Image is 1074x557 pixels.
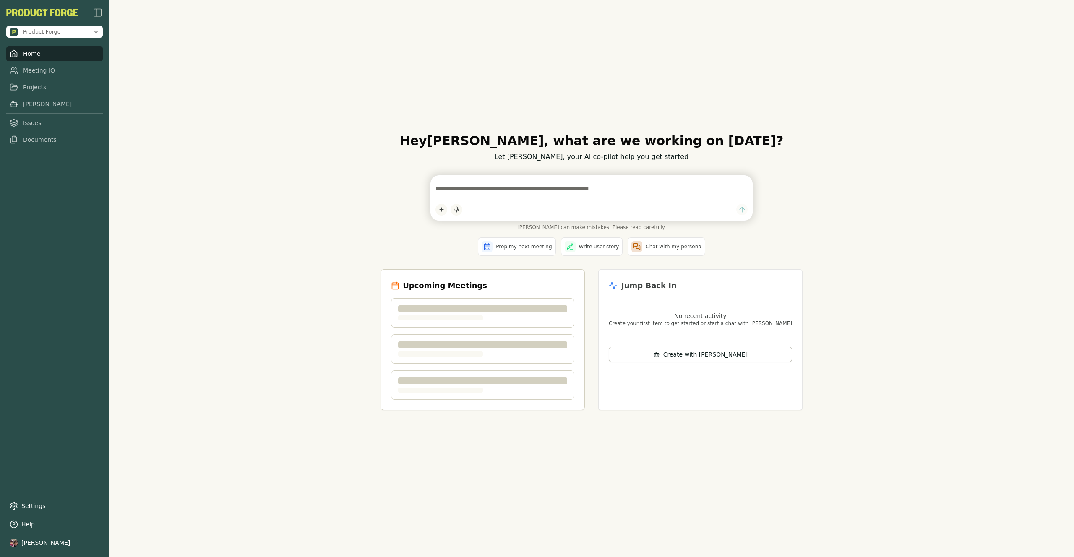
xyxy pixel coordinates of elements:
span: Chat with my persona [646,243,701,250]
img: profile [10,539,18,547]
span: [PERSON_NAME] can make mistakes. Please read carefully. [430,224,753,231]
p: Create your first item to get started or start a chat with [PERSON_NAME] [609,320,792,327]
h2: Upcoming Meetings [403,280,487,292]
button: [PERSON_NAME] [6,535,103,550]
button: Start dictation [451,204,462,216]
h2: Jump Back In [621,280,677,292]
button: Create with [PERSON_NAME] [609,347,792,362]
button: Chat with my persona [628,237,705,256]
a: Documents [6,132,103,147]
span: Product Forge [23,28,61,36]
button: Open organization switcher [6,26,103,38]
a: Home [6,46,103,61]
img: sidebar [93,8,103,18]
a: Projects [6,80,103,95]
button: Send message [736,204,748,215]
button: Write user story [561,237,623,256]
img: Product Forge [6,9,78,16]
button: Help [6,517,103,532]
p: No recent activity [609,312,792,320]
button: PF-Logo [6,9,78,16]
h1: Hey [PERSON_NAME] , what are we working on [DATE]? [381,133,803,148]
button: Add content to chat [435,204,447,216]
span: Create with [PERSON_NAME] [663,350,748,359]
button: Prep my next meeting [478,237,555,256]
a: Meeting IQ [6,63,103,78]
p: Let [PERSON_NAME], your AI co-pilot help you get started [381,152,803,162]
a: [PERSON_NAME] [6,96,103,112]
img: Product Forge [10,28,18,36]
span: Prep my next meeting [496,243,552,250]
a: Issues [6,115,103,130]
span: Write user story [579,243,619,250]
a: Settings [6,498,103,513]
